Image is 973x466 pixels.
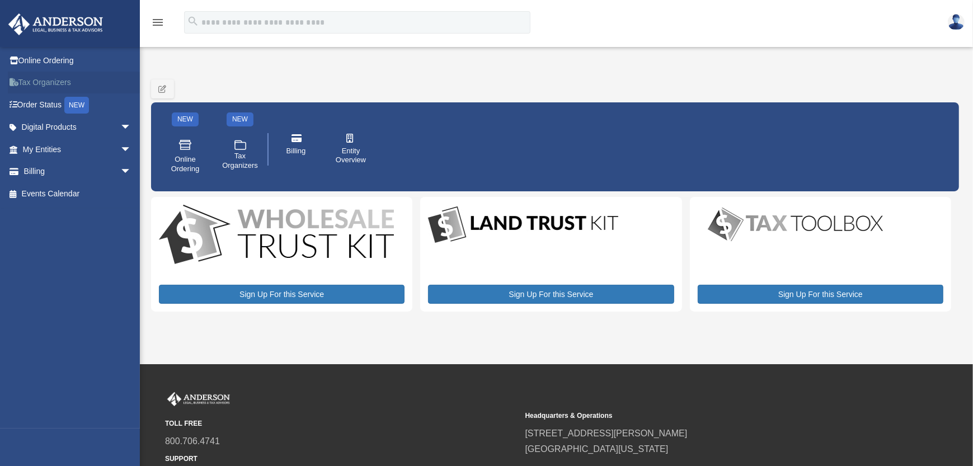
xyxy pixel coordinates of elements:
img: Anderson Advisors Platinum Portal [165,392,232,407]
small: Headquarters & Operations [525,410,878,422]
a: Digital Productsarrow_drop_down [8,116,143,139]
div: NEW [172,112,199,126]
span: arrow_drop_down [120,116,143,139]
img: Anderson Advisors Platinum Portal [5,13,106,35]
span: arrow_drop_down [120,138,143,161]
small: SUPPORT [165,453,518,465]
a: Events Calendar [8,182,148,205]
span: Entity Overview [335,147,366,166]
span: Tax Organizers [222,152,258,171]
span: arrow_drop_down [120,161,143,183]
a: Billing [272,126,319,173]
a: menu [151,20,164,29]
a: 800.706.4741 [165,436,220,446]
a: Order StatusNEW [8,93,148,116]
a: Tax Organizers [217,130,264,182]
img: User Pic [948,14,965,30]
span: Billing [286,147,306,156]
a: Sign Up For this Service [428,285,674,304]
a: Billingarrow_drop_down [8,161,148,183]
a: [STREET_ADDRESS][PERSON_NAME] [525,429,688,438]
small: TOLL FREE [165,418,518,430]
a: Sign Up For this Service [698,285,943,304]
a: Online Ordering [162,130,209,182]
img: WS-Trust-Kit-lgo-1.jpg [159,205,394,267]
img: taxtoolbox_new-1.webp [698,205,894,244]
a: Online Ordering [8,49,148,72]
a: Sign Up For this Service [159,285,405,304]
a: Tax Organizers [8,72,148,94]
a: Entity Overview [327,126,374,173]
i: search [187,15,199,27]
span: Online Ordering [170,155,201,174]
i: menu [151,16,164,29]
img: LandTrust_lgo-1.jpg [428,205,618,246]
div: NEW [64,97,89,114]
a: My Entitiesarrow_drop_down [8,138,148,161]
div: NEW [227,112,253,126]
a: [GEOGRAPHIC_DATA][US_STATE] [525,444,669,454]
